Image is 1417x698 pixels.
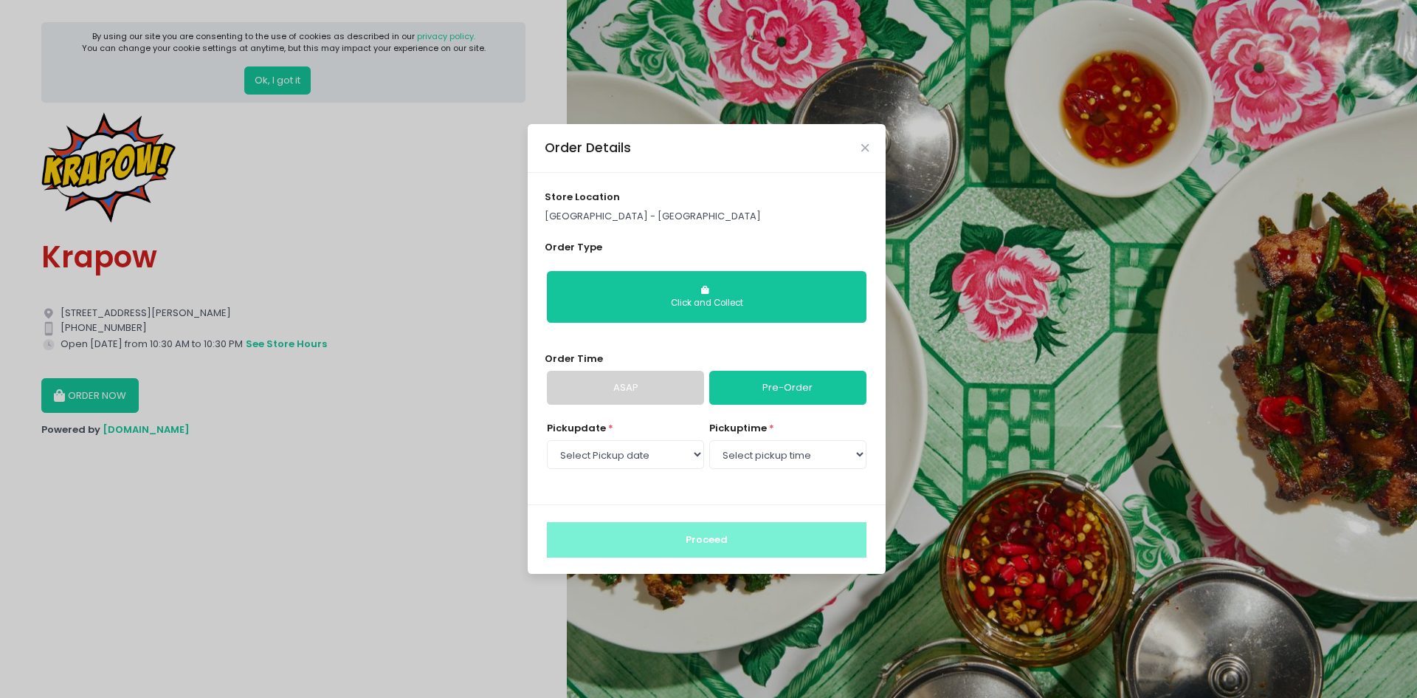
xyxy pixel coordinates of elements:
button: Click and Collect [547,271,866,323]
a: Pre-Order [709,371,866,405]
span: Order Time [545,352,603,366]
span: store location [545,190,620,204]
span: Pickup date [547,421,606,435]
div: Order Details [545,138,631,157]
span: Order Type [545,240,602,254]
button: Proceed [547,522,866,558]
p: [GEOGRAPHIC_DATA] - [GEOGRAPHIC_DATA] [545,209,869,224]
span: pickup time [709,421,767,435]
a: ASAP [547,371,704,405]
div: Click and Collect [557,297,856,310]
button: Close [861,144,869,151]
